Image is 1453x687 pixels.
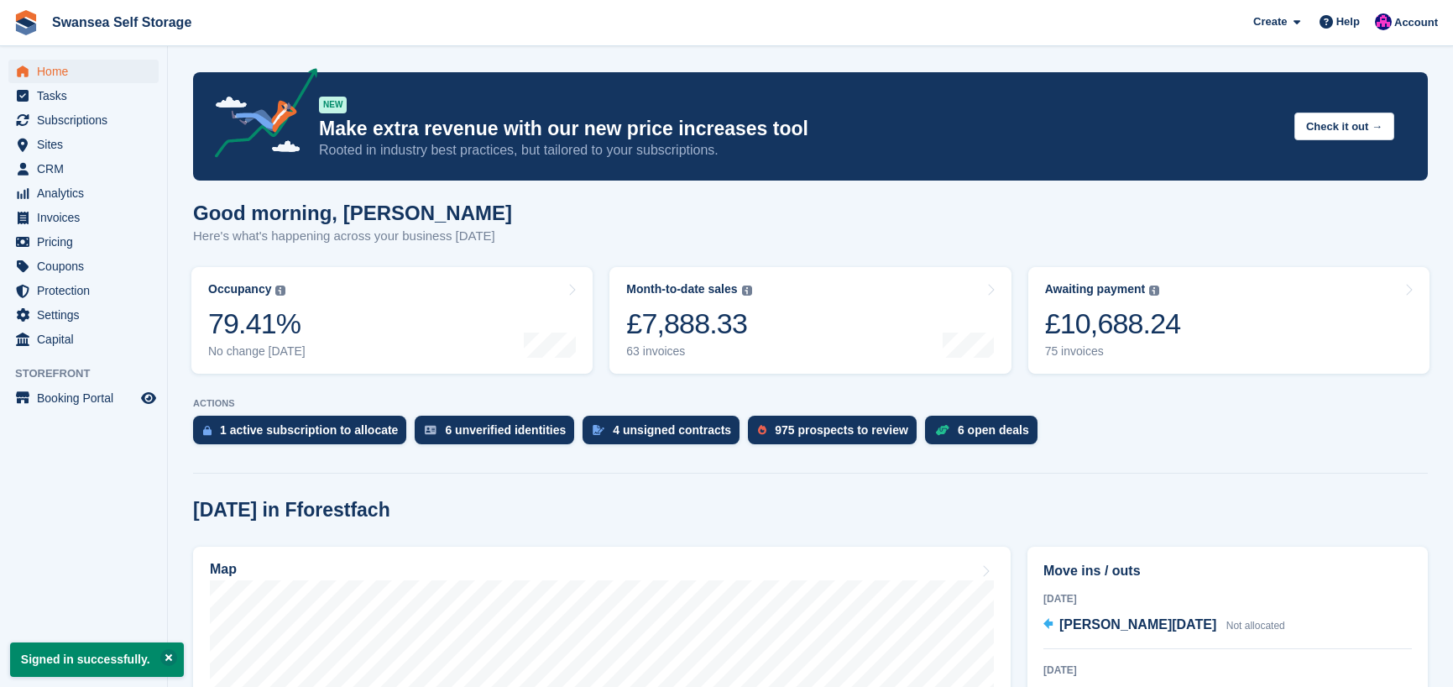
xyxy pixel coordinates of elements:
img: verify_identity-adf6edd0f0f0b5bbfe63781bf79b02c33cf7c696d77639b501bdc392416b5a36.svg [425,425,436,435]
a: Occupancy 79.41% No change [DATE] [191,267,593,374]
h2: Map [210,562,237,577]
span: Not allocated [1226,620,1285,632]
div: 975 prospects to review [775,423,908,437]
div: £10,688.24 [1045,307,1181,341]
a: menu [8,254,159,278]
a: 975 prospects to review [748,416,925,453]
h2: Move ins / outs [1043,561,1412,581]
span: Invoices [37,206,138,229]
span: Storefront [15,365,167,382]
div: £7,888.33 [626,307,751,341]
div: Month-to-date sales [626,282,737,296]
a: menu [8,133,159,156]
span: Home [37,60,138,83]
img: stora-icon-8386f47178a22dfd0bd8f6a31ec36ba5ce8667c1dd55bd0f319d3a0aa187defe.svg [13,10,39,35]
a: 6 unverified identities [415,416,583,453]
span: Sites [37,133,138,156]
div: 75 invoices [1045,344,1181,359]
span: Booking Portal [37,386,138,410]
p: ACTIONS [193,398,1428,409]
div: Awaiting payment [1045,282,1146,296]
p: Make extra revenue with our new price increases tool [319,117,1281,141]
a: menu [8,328,159,351]
div: 6 unverified identities [445,423,566,437]
a: menu [8,206,159,229]
img: icon-info-grey-7440780725fd019a000dd9b08b2336e03edf1995a4989e88bcd33f0948082b44.svg [1149,286,1159,296]
div: 4 unsigned contracts [613,423,731,437]
a: menu [8,157,159,181]
img: price-adjustments-announcement-icon-8257ccfd72463d97f412b2fc003d46551f7dbcb40ab6d574587a9cd5c0d94... [201,68,318,164]
a: menu [8,84,159,108]
p: Here's what's happening across your business [DATE] [193,227,512,246]
div: NEW [319,97,347,113]
img: icon-info-grey-7440780725fd019a000dd9b08b2336e03edf1995a4989e88bcd33f0948082b44.svg [742,286,752,296]
span: Account [1394,14,1438,31]
div: No change [DATE] [208,344,306,359]
span: Analytics [37,181,138,205]
h2: [DATE] in Fforestfach [193,499,390,522]
a: menu [8,303,159,327]
div: Occupancy [208,282,271,296]
p: Signed in successfully. [10,642,184,677]
img: icon-info-grey-7440780725fd019a000dd9b08b2336e03edf1995a4989e88bcd33f0948082b44.svg [275,286,285,296]
div: 1 active subscription to allocate [220,423,398,437]
span: Create [1253,13,1287,30]
span: Capital [37,328,138,351]
span: [PERSON_NAME][DATE] [1059,617,1216,632]
h1: Good morning, [PERSON_NAME] [193,202,512,224]
a: menu [8,386,159,410]
p: Rooted in industry best practices, but tailored to your subscriptions. [319,141,1281,160]
img: deal-1b604bf984904fb50ccaf53a9ad4b4a5d6e5aea283cecdc64d6e3604feb123c2.svg [935,424,949,436]
a: Swansea Self Storage [45,8,198,36]
span: Settings [37,303,138,327]
img: contract_signature_icon-13c848040528278c33f63329250d36e43548de30e8caae1d1a13099fd9432cc5.svg [593,425,604,435]
span: Tasks [37,84,138,108]
a: Awaiting payment £10,688.24 75 invoices [1028,267,1429,374]
div: [DATE] [1043,663,1412,678]
span: Coupons [37,254,138,278]
span: Help [1336,13,1360,30]
span: Subscriptions [37,108,138,132]
span: CRM [37,157,138,181]
a: Preview store [139,388,159,408]
div: 6 open deals [958,423,1029,437]
a: [PERSON_NAME][DATE] Not allocated [1043,615,1285,637]
a: 1 active subscription to allocate [193,416,415,453]
a: 4 unsigned contracts [583,416,748,453]
span: Protection [37,279,138,302]
img: prospect-51fa495bee0391a8d652442698ab0144808aea92771e9ea1ae160a38d050c398.svg [758,425,766,435]
div: [DATE] [1043,591,1412,606]
a: menu [8,279,159,302]
a: menu [8,181,159,205]
div: 63 invoices [626,344,751,359]
a: 6 open deals [925,416,1046,453]
a: menu [8,230,159,254]
a: menu [8,60,159,83]
a: menu [8,108,159,132]
div: 79.41% [208,307,306,341]
button: Check it out → [1294,113,1394,140]
img: active_subscription_to_allocate_icon-d502201f5373d7db506a760aba3b589e785aa758c864c3986d89f69b8ff3... [203,425,212,436]
a: Month-to-date sales £7,888.33 63 invoices [609,267,1011,374]
img: Donna Davies [1375,13,1392,30]
span: Pricing [37,230,138,254]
